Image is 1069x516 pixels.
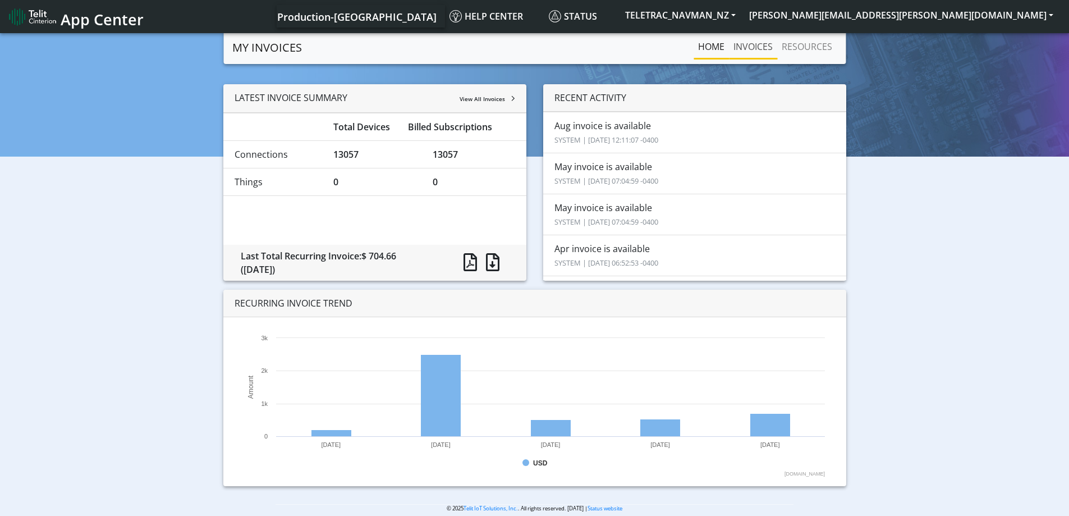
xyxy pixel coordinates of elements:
[321,441,341,448] text: [DATE]
[223,84,526,113] div: LATEST INVOICE SUMMARY
[264,433,268,440] text: 0
[729,35,777,58] a: INVOICES
[241,263,438,276] div: ([DATE])
[543,153,846,194] li: May invoice is available
[247,375,255,399] text: Amount
[760,441,780,448] text: [DATE]
[9,4,142,29] a: App Center
[460,95,505,103] span: View All Invoices
[61,9,144,30] span: App Center
[261,335,268,341] text: 3k
[533,459,548,467] text: USD
[325,120,400,134] div: Total Devices
[544,5,618,28] a: Status
[449,10,462,22] img: knowledge.svg
[325,175,424,189] div: 0
[543,84,846,112] div: RECENT ACTIVITY
[431,441,451,448] text: [DATE]
[9,8,56,26] img: logo-telit-cinterion-gw-new.png
[588,505,622,512] a: Status website
[449,10,523,22] span: Help center
[424,175,524,189] div: 0
[277,5,436,28] a: Your current platform instance
[742,5,1060,25] button: [PERSON_NAME][EMAIL_ADDRESS][PERSON_NAME][DOMAIN_NAME]
[784,471,825,477] text: [DOMAIN_NAME]
[618,5,742,25] button: TELETRAC_NAVMAN_NZ
[540,441,560,448] text: [DATE]
[424,148,524,161] div: 13057
[325,148,424,161] div: 13057
[276,504,793,513] p: © 2025 . All rights reserved. [DATE] |
[226,148,325,161] div: Connections
[464,505,518,512] a: Telit IoT Solutions, Inc.
[400,120,524,134] div: Billed Subscriptions
[543,235,846,276] li: Apr invoice is available
[554,217,658,227] small: SYSTEM | [DATE] 07:04:59 -0400
[543,194,846,235] li: May invoice is available
[261,367,268,374] text: 2k
[554,135,658,145] small: SYSTEM | [DATE] 12:11:07 -0400
[277,10,437,24] span: Production-[GEOGRAPHIC_DATA]
[232,36,302,59] a: MY INVOICES
[554,258,658,268] small: SYSTEM | [DATE] 06:52:53 -0400
[549,10,597,22] span: Status
[232,249,446,276] div: Last Total Recurring Invoice:
[226,175,325,189] div: Things
[543,112,846,153] li: Aug invoice is available
[223,290,846,317] div: RECURRING INVOICE TREND
[261,400,268,407] text: 1k
[554,176,658,186] small: SYSTEM | [DATE] 07:04:59 -0400
[361,250,396,262] span: $ 704.66
[445,5,544,28] a: Help center
[777,35,837,58] a: RESOURCES
[543,276,846,331] li: [DATE] report downloaded
[549,10,561,22] img: status.svg
[694,35,729,58] a: Home
[650,441,670,448] text: [DATE]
